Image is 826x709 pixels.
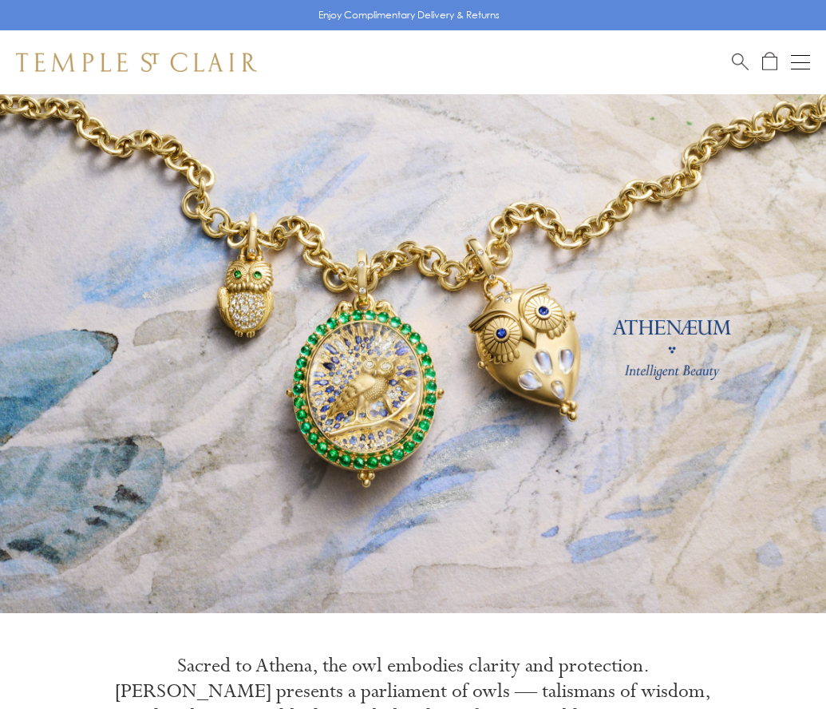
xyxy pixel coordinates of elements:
p: Enjoy Complimentary Delivery & Returns [318,7,500,23]
button: Open navigation [791,53,810,72]
a: Open Shopping Bag [762,52,777,72]
a: Search [732,52,749,72]
img: Temple St. Clair [16,53,257,72]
